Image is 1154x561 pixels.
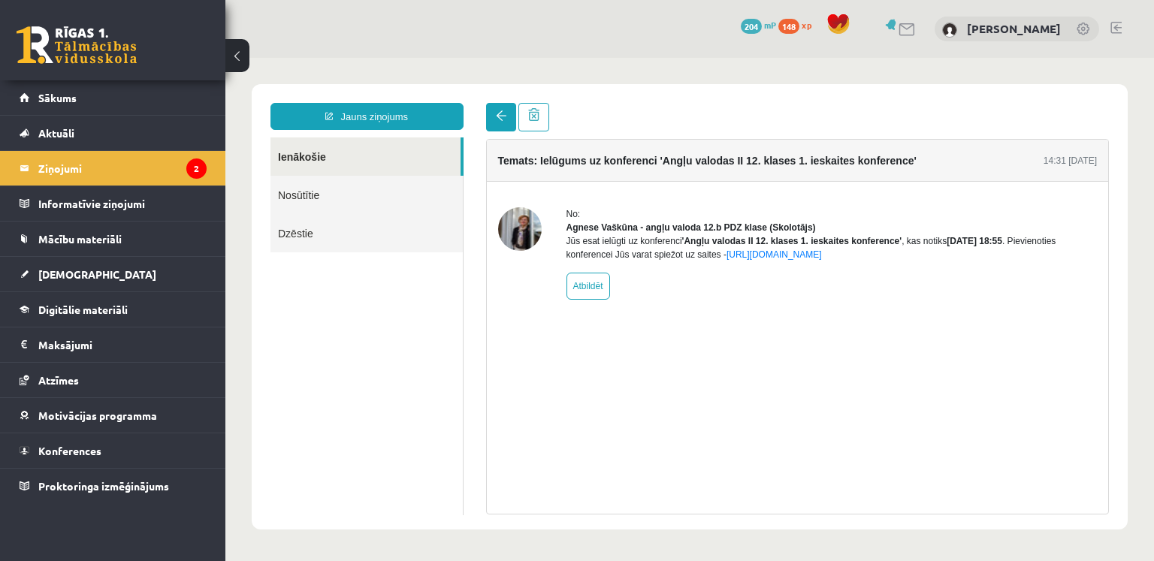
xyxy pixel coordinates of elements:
[764,19,776,31] span: mP
[186,158,207,179] i: 2
[45,45,238,72] a: Jauns ziņojums
[457,178,677,189] b: 'Angļu valodas II 12. klases 1. ieskaites konference'
[942,23,957,38] img: Viktors Šlapins
[20,116,207,150] a: Aktuāli
[38,327,207,362] legend: Maksājumi
[38,479,169,493] span: Proktoringa izmēģinājums
[45,80,235,118] a: Ienākošie
[45,156,237,195] a: Dzēstie
[341,215,385,242] a: Atbildēt
[38,151,207,185] legend: Ziņojumi
[341,149,872,163] div: No:
[20,257,207,291] a: [DEMOGRAPHIC_DATA]
[20,80,207,115] a: Sākums
[273,149,316,193] img: Agnese Vaškūna - angļu valoda 12.b PDZ klase
[741,19,776,31] a: 204 mP
[20,222,207,256] a: Mācību materiāli
[802,19,811,31] span: xp
[20,186,207,221] a: Informatīvie ziņojumi
[341,164,591,175] strong: Agnese Vaškūna - angļu valoda 12.b PDZ klase (Skolotājs)
[38,373,79,387] span: Atzīmes
[38,303,128,316] span: Digitālie materiāli
[38,232,122,246] span: Mācību materiāli
[38,444,101,457] span: Konferences
[38,409,157,422] span: Motivācijas programma
[967,21,1061,36] a: [PERSON_NAME]
[341,176,872,204] div: Jūs esat ielūgti uz konferenci , kas notiks . Pievienoties konferencei Jūs varat spiežot uz saites -
[20,292,207,327] a: Digitālie materiāli
[38,126,74,140] span: Aktuāli
[45,118,237,156] a: Nosūtītie
[818,96,872,110] div: 14:31 [DATE]
[17,26,137,64] a: Rīgas 1. Tālmācības vidusskola
[741,19,762,34] span: 204
[501,192,597,202] a: [URL][DOMAIN_NAME]
[38,91,77,104] span: Sākums
[20,151,207,185] a: Ziņojumi2
[20,469,207,503] a: Proktoringa izmēģinājums
[778,19,819,31] a: 148 xp
[20,433,207,468] a: Konferences
[273,97,691,109] h4: Temats: Ielūgums uz konferenci 'Angļu valodas II 12. klases 1. ieskaites konference'
[38,186,207,221] legend: Informatīvie ziņojumi
[20,398,207,433] a: Motivācijas programma
[721,178,777,189] b: [DATE] 18:55
[20,327,207,362] a: Maksājumi
[778,19,799,34] span: 148
[20,363,207,397] a: Atzīmes
[38,267,156,281] span: [DEMOGRAPHIC_DATA]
